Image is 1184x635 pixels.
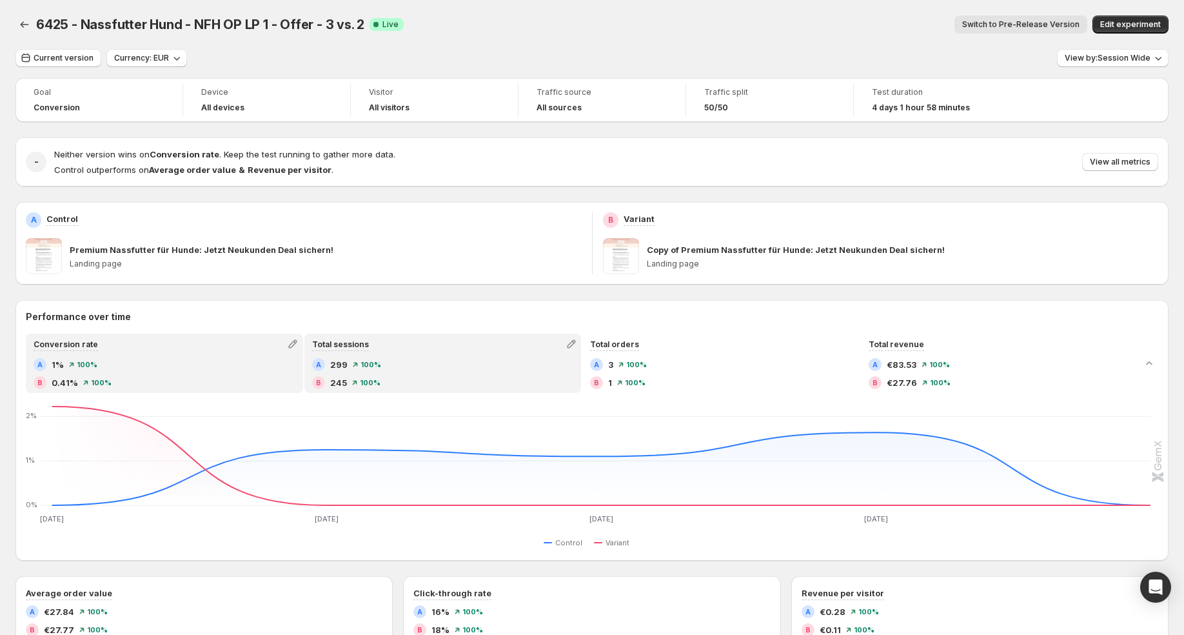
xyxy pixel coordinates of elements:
[34,53,94,63] span: Current version
[537,103,582,113] h4: All sources
[315,514,339,523] text: [DATE]
[360,379,380,387] span: 100 %
[608,376,612,389] span: 1
[869,339,924,349] span: Total revenue
[15,15,34,34] button: Back
[608,358,613,371] span: 3
[316,379,321,387] h2: B
[30,626,35,634] h2: B
[34,156,39,168] h2: -
[52,376,78,389] span: 0.41%
[930,379,951,387] span: 100 %
[647,243,945,256] p: Copy of Premium Nassfutter für Hunde: Jetzt Neukunden Deal sichern!
[537,86,667,114] a: Traffic sourceAll sources
[608,215,613,225] h2: B
[887,376,917,389] span: €27.76
[462,626,483,634] span: 100 %
[106,49,187,67] button: Currency: EUR
[40,514,64,523] text: [DATE]
[87,626,108,634] span: 100 %
[1092,15,1169,34] button: Edit experiment
[26,500,37,509] text: 0%
[330,376,347,389] span: 245
[54,149,395,159] span: Neither version wins on . Keep the test running to gather more data.
[369,87,500,97] span: Visitor
[704,103,728,113] span: 50/50
[544,535,587,550] button: Control
[201,103,244,113] h4: All devices
[594,379,599,387] h2: B
[87,608,108,616] span: 100 %
[70,243,333,256] p: Premium Nassfutter für Hunde: Jetzt Neukunden Deal sichern!
[872,103,970,113] span: 4 days 1 hour 58 minutes
[26,411,37,420] text: 2%
[239,165,245,175] strong: &
[44,605,74,618] span: €27.84
[31,215,37,225] h2: A
[34,103,80,113] span: Conversion
[26,238,62,274] img: Premium Nassfutter für Hunde: Jetzt Neukunden Deal sichern!
[873,379,878,387] h2: B
[431,605,449,618] span: 16%
[590,339,639,349] span: Total orders
[624,212,655,225] p: Variant
[704,86,835,114] a: Traffic split50/50
[312,339,369,349] span: Total sessions
[594,361,599,368] h2: A
[462,608,483,616] span: 100 %
[52,358,64,371] span: 1%
[594,535,635,550] button: Variant
[36,17,364,32] span: 6425 - Nassfutter Hund - NFH OP LP 1 - Offer - 3 vs. 2
[589,514,613,523] text: [DATE]
[962,19,1080,30] span: Switch to Pre-Release Version
[537,87,667,97] span: Traffic source
[15,49,101,67] button: Current version
[1140,354,1158,372] button: Collapse chart
[369,86,500,114] a: VisitorAll visitors
[26,310,1158,323] h2: Performance over time
[150,149,219,159] strong: Conversion rate
[626,361,647,368] span: 100 %
[369,103,409,113] h4: All visitors
[37,361,43,368] h2: A
[382,19,399,30] span: Live
[417,608,422,616] h2: A
[872,87,1003,97] span: Test duration
[360,361,381,368] span: 100 %
[625,379,646,387] span: 100 %
[1082,153,1158,171] button: View all metrics
[864,514,888,523] text: [DATE]
[805,626,811,634] h2: B
[201,86,332,114] a: DeviceAll devices
[802,587,884,600] h3: Revenue per visitor
[873,361,878,368] h2: A
[704,87,835,97] span: Traffic split
[1100,19,1161,30] span: Edit experiment
[858,608,879,616] span: 100 %
[854,626,874,634] span: 100 %
[77,361,97,368] span: 100 %
[887,358,916,371] span: €83.53
[555,538,582,548] span: Control
[929,361,950,368] span: 100 %
[1140,572,1171,603] div: Open Intercom Messenger
[26,456,35,465] text: 1%
[647,259,1159,269] p: Landing page
[872,86,1003,114] a: Test duration4 days 1 hour 58 minutes
[46,212,78,225] p: Control
[1090,157,1150,167] span: View all metrics
[114,53,169,63] span: Currency: EUR
[413,587,491,600] h3: Click-through rate
[1057,49,1169,67] button: View by:Session Wide
[37,379,43,387] h2: B
[417,626,422,634] h2: B
[70,259,582,269] p: Landing page
[34,86,164,114] a: GoalConversion
[606,538,629,548] span: Variant
[954,15,1087,34] button: Switch to Pre-Release Version
[248,165,331,175] strong: Revenue per visitor
[149,165,236,175] strong: Average order value
[34,339,98,349] span: Conversion rate
[201,87,332,97] span: Device
[34,87,164,97] span: Goal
